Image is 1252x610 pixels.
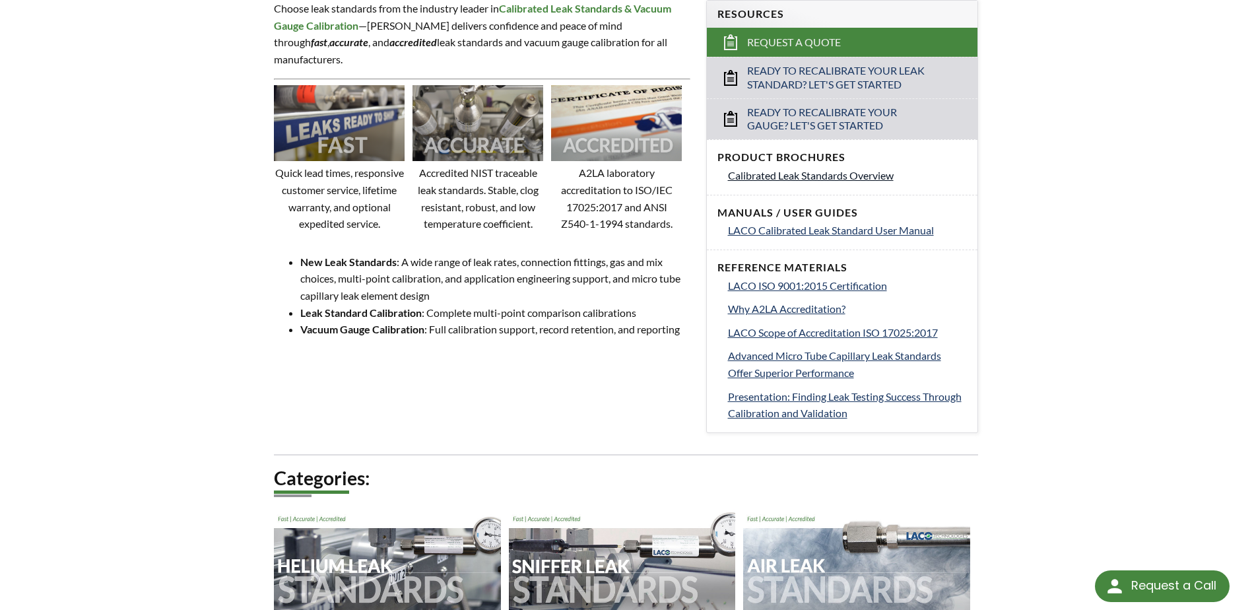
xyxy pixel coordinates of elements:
em: accredited [389,36,437,48]
h4: Product Brochures [717,151,967,164]
span: Calibrated Leak Standards Overview [728,169,894,182]
h4: Resources [717,7,967,21]
p: Accredited NIST traceable leak standards. Stable, clog resistant, robust, and low temperature coe... [412,164,543,232]
li: : Complete multi-point comparison calibrations [300,304,690,322]
a: LACO Scope of Accreditation ISO 17025:2017 [728,324,967,341]
img: Image showing the word ACCURATE overlaid on it [412,85,543,162]
a: Request a Quote [707,28,977,57]
img: Image showing the word FAST overlaid on it [274,85,405,162]
h4: Reference Materials [717,261,967,275]
strong: accurate [329,36,368,48]
a: Why A2LA Accreditation? [728,300,967,318]
strong: New Leak Standards [300,255,397,268]
p: Quick lead times, responsive customer service, lifetime warranty, and optional expedited service. [274,164,405,232]
img: round button [1104,576,1125,597]
a: LACO ISO 9001:2015 Certification [728,277,967,294]
p: A2LA laboratory accreditation to ISO/IEC 17025:2017 and ANSI Z540-1-1994 standards. [551,164,682,232]
div: Request a Call [1131,570,1216,601]
span: LACO Scope of Accreditation ISO 17025:2017 [728,326,938,339]
div: Request a Call [1095,570,1230,602]
img: Image showing the word ACCREDITED overlaid on it [551,85,682,162]
h4: Manuals / User Guides [717,206,967,220]
a: Ready to Recalibrate Your Leak Standard? Let's Get Started [707,57,977,98]
span: Request a Quote [747,36,841,50]
li: : A wide range of leak rates, connection fittings, gas and mix choices, multi-point calibration, ... [300,254,690,304]
a: LACO Calibrated Leak Standard User Manual [728,222,967,239]
a: Ready to Recalibrate Your Gauge? Let's Get Started [707,98,977,140]
span: Why A2LA Accreditation? [728,302,845,315]
h2: Categories: [274,466,977,491]
strong: Vacuum Gauge Calibration [300,323,424,335]
a: Advanced Micro Tube Capillary Leak Standards Offer Superior Performance [728,347,967,381]
span: LACO Calibrated Leak Standard User Manual [728,224,934,236]
span: Presentation: Finding Leak Testing Success Through Calibration and Validation [728,390,962,420]
span: Ready to Recalibrate Your Leak Standard? Let's Get Started [747,64,939,92]
a: Presentation: Finding Leak Testing Success Through Calibration and Validation [728,388,967,422]
a: Calibrated Leak Standards Overview [728,167,967,184]
li: : Full calibration support, record retention, and reporting [300,321,690,338]
strong: Calibrated Leak Standards & Vacuum Gauge Calibration [274,2,671,32]
strong: Leak Standard Calibration [300,306,422,319]
span: LACO ISO 9001:2015 Certification [728,279,887,292]
span: Ready to Recalibrate Your Gauge? Let's Get Started [747,106,939,133]
em: fast [311,36,327,48]
span: Advanced Micro Tube Capillary Leak Standards Offer Superior Performance [728,349,941,379]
